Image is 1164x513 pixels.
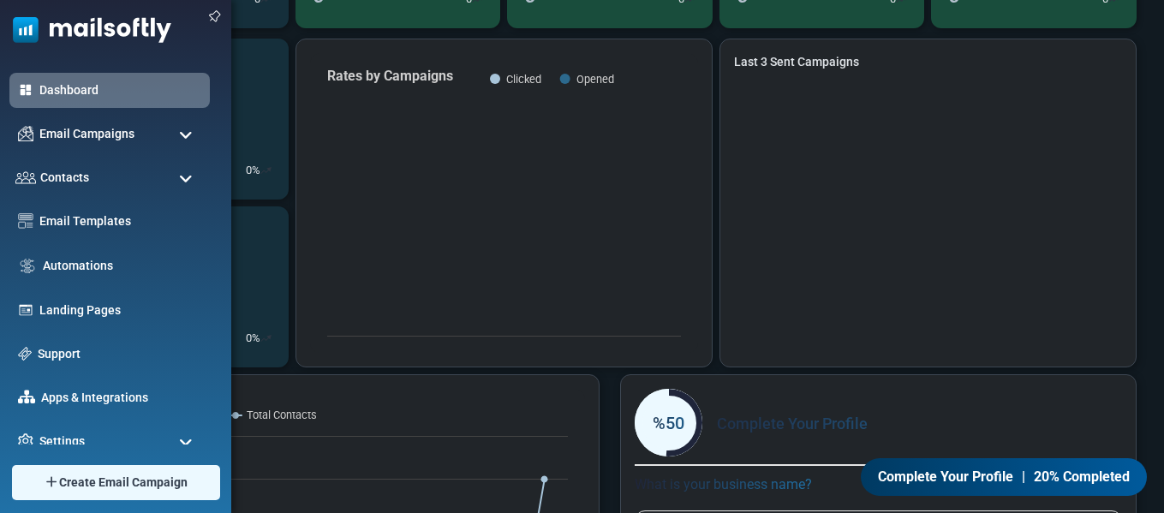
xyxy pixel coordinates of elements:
[18,256,37,276] img: workflow.svg
[41,389,201,407] a: Apps & Integrations
[861,458,1147,496] a: Complete Your Profile | 20% Completed
[39,125,134,143] span: Email Campaigns
[734,53,1122,71] a: Last 3 Sent Campaigns
[576,73,613,86] text: Opened
[39,432,85,450] span: Settings
[18,302,33,318] img: landing_pages.svg
[247,409,317,421] text: Total Contacts
[506,73,541,86] text: Clicked
[1034,467,1130,487] span: 20% Completed
[246,330,252,347] p: 0
[15,171,36,183] img: contacts-icon.svg
[18,213,33,229] img: email-templates-icon.svg
[40,169,89,187] span: Contacts
[246,162,272,179] div: %
[18,126,33,141] img: campaigns-icon.png
[327,68,453,84] text: Rates by Campaigns
[635,466,812,495] label: What is your business name?
[39,81,201,99] a: Dashboard
[1022,467,1025,487] span: |
[38,345,201,363] a: Support
[59,474,188,492] span: Create Email Campaign
[18,347,32,361] img: support-icon.svg
[246,330,272,347] div: %
[39,212,201,230] a: Email Templates
[878,467,1013,487] span: Complete Your Profile
[635,389,1122,457] div: Complete Your Profile
[43,257,201,275] a: Automations
[39,301,201,319] a: Landing Pages
[246,162,252,179] p: 0
[18,82,33,98] img: dashboard-icon-active.svg
[635,410,702,436] div: %50
[310,53,698,353] svg: Rates by Campaigns
[18,433,33,449] img: settings-icon.svg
